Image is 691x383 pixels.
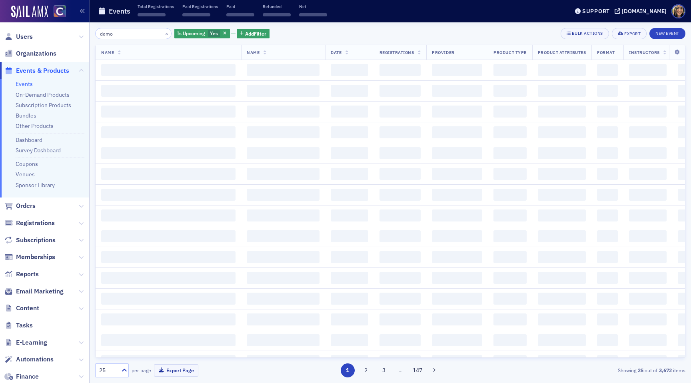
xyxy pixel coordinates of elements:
[636,367,645,374] strong: 25
[4,270,39,279] a: Reports
[16,219,55,227] span: Registrations
[331,251,368,263] span: ‌
[657,367,673,374] strong: 3,672
[101,147,236,159] span: ‌
[493,50,526,55] span: Product Type
[16,355,54,364] span: Automations
[379,64,421,76] span: ‌
[432,50,454,55] span: Provider
[622,8,667,15] div: [DOMAIN_NAME]
[247,106,320,118] span: ‌
[629,189,667,201] span: ‌
[299,13,327,16] span: ‌
[629,64,667,76] span: ‌
[101,209,236,221] span: ‌
[247,251,320,263] span: ‌
[16,112,36,119] a: Bundles
[11,6,48,18] a: SailAMX
[16,147,61,154] a: Survey Dashboard
[16,270,39,279] span: Reports
[4,201,36,210] a: Orders
[16,372,39,381] span: Finance
[493,168,526,180] span: ‌
[624,32,641,36] div: Export
[331,189,368,201] span: ‌
[247,189,320,201] span: ‌
[101,126,236,138] span: ‌
[629,272,667,284] span: ‌
[395,367,406,374] span: …
[629,334,667,346] span: ‌
[101,85,236,97] span: ‌
[538,272,586,284] span: ‌
[538,50,586,55] span: Product Attributes
[16,236,56,245] span: Subscriptions
[538,106,586,118] span: ‌
[671,4,685,18] span: Profile
[16,32,33,41] span: Users
[629,147,667,159] span: ‌
[538,251,586,263] span: ‌
[54,5,66,18] img: SailAMX
[432,85,482,97] span: ‌
[331,272,368,284] span: ‌
[493,85,526,97] span: ‌
[629,230,667,242] span: ‌
[101,50,114,55] span: Name
[247,355,320,367] span: ‌
[379,251,421,263] span: ‌
[597,147,618,159] span: ‌
[432,126,482,138] span: ‌
[379,334,421,346] span: ‌
[649,29,685,36] a: New Event
[331,168,368,180] span: ‌
[4,32,33,41] a: Users
[331,106,368,118] span: ‌
[247,147,320,159] span: ‌
[629,50,660,55] span: Instructors
[16,66,69,75] span: Events & Products
[4,49,56,58] a: Organizations
[101,293,236,305] span: ‌
[379,147,421,159] span: ‌
[379,209,421,221] span: ‌
[432,355,482,367] span: ‌
[16,182,55,189] a: Sponsor Library
[597,334,618,346] span: ‌
[629,293,667,305] span: ‌
[331,85,368,97] span: ‌
[182,4,218,9] p: Paid Registrations
[379,313,421,325] span: ‌
[263,13,291,16] span: ‌
[226,4,254,9] p: Paid
[629,168,667,180] span: ‌
[493,189,526,201] span: ‌
[379,126,421,138] span: ‌
[16,304,39,313] span: Content
[432,251,482,263] span: ‌
[649,28,685,39] button: New Event
[493,272,526,284] span: ‌
[432,334,482,346] span: ‌
[331,293,368,305] span: ‌
[493,334,526,346] span: ‌
[16,253,55,261] span: Memberships
[331,313,368,325] span: ‌
[247,272,320,284] span: ‌
[16,49,56,58] span: Organizations
[597,230,618,242] span: ‌
[331,230,368,242] span: ‌
[379,355,421,367] span: ‌
[247,293,320,305] span: ‌
[247,126,320,138] span: ‌
[95,28,172,39] input: Search…
[263,4,291,9] p: Refunded
[247,209,320,221] span: ‌
[379,106,421,118] span: ‌
[538,293,586,305] span: ‌
[538,209,586,221] span: ‌
[538,313,586,325] span: ‌
[629,106,667,118] span: ‌
[101,106,236,118] span: ‌
[493,147,526,159] span: ‌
